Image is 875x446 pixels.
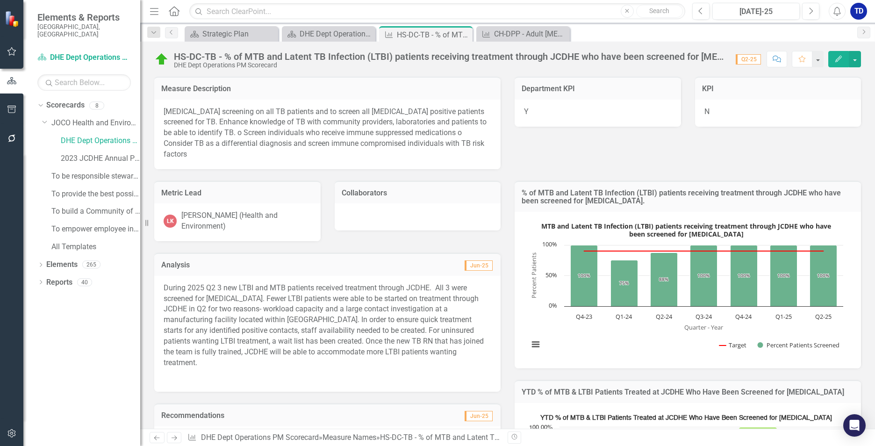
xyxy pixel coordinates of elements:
a: Scorecards [46,100,85,111]
img: On Target [154,52,169,67]
text: Q4-24 [735,312,752,321]
div: MTB and Latent TB Infection (LTBI) patients receiving treatment through JCDHE who have been scree... [524,219,852,359]
path: Q1-24, 75. Percent Patients Screened. [611,260,638,307]
p: During 2025 Q2 3 new LTBI and MTB patients received treatment through JCDHE. All 3 were screened ... [164,283,491,370]
input: Search Below... [37,74,131,91]
h3: Department KPI [522,85,674,93]
a: To build a Community of Choice where people want to live and work​ [51,206,140,217]
g: Percent Patients Screened, series 2 of 2. Bar series with 7 bars. [571,245,837,307]
text: Quarter - Year [684,323,724,331]
text: Q2-25 [815,312,832,321]
button: [DATE]-25 [712,3,800,20]
small: [GEOGRAPHIC_DATA], [GEOGRAPHIC_DATA] [37,23,131,38]
span: Elements & Reports [37,12,131,23]
h3: Measure Description [161,85,494,93]
text: 100% [738,272,750,279]
div: DHE Dept Operations PM Scorecard [300,28,373,40]
span: Search [649,7,669,14]
input: Search ClearPoint... [189,3,685,20]
span: Jun-25 [465,411,493,421]
a: To empower employee innovation and productivity [51,224,140,235]
span: Jun-25 [465,260,493,271]
text: 0% [549,301,557,309]
h3: Metric Lead [161,189,314,197]
div: 8 [89,101,104,109]
h3: YTD % of MTB & LTBI Patients Treated at JCDHE Who Have Been Screened for [MEDICAL_DATA] [522,388,854,396]
div: [PERSON_NAME] (Health and Environment) [181,210,311,232]
text: 100% [777,272,789,279]
text: Q3-24 [696,312,712,321]
text: 75% [619,280,629,286]
path: Q2-24, 87.5. Percent Patients Screened. [651,253,678,307]
span: Q2-25 [736,54,761,65]
a: 2023 JCDHE Annual Plan Scorecard [61,153,140,164]
h3: Analysis [161,261,326,269]
img: ClearPoint Strategy [5,10,22,27]
text: Q2-24 [656,312,673,321]
text: 100% [817,272,829,279]
div: [DATE]-25 [716,6,796,17]
div: HS-DC-TB - % of MTB and Latent TB Infection (LTBI) patients receiving treatment through JCDHE who... [380,433,852,442]
text: 100% [578,272,590,279]
text: 100% [697,272,710,279]
a: CH-DPP - Adult [MEDICAL_DATA] Rate in [GEOGRAPHIC_DATA] [479,28,567,40]
path: Q4-23, 100. Percent Patients Screened. [571,245,598,307]
h3: Collaborators [342,189,494,197]
text: Q4-23 [576,312,592,321]
div: Open Intercom Messenger [843,414,866,437]
text: 50% [545,271,557,279]
a: Strategic Plan [187,28,276,40]
div: 265 [82,261,100,269]
button: View chart menu, MTB and Latent TB Infection (LTBI) patients receiving treatment through JCDHE wh... [529,338,542,351]
a: DHE Dept Operations PM Scorecard [284,28,373,40]
text: Q1-25 [775,312,792,321]
span: Y [524,107,529,116]
svg: Interactive chart [524,219,848,359]
div: LK [164,215,177,228]
a: To be responsible stewards of taxpayers' money​ [51,171,140,182]
text: Percent Patients [530,253,538,299]
path: Q1-25, 100. Percent Patients Screened. [770,245,797,307]
path: Q4-24, 100. Percent Patients Screened. [731,245,758,307]
button: Show Target [719,341,747,349]
div: CH-DPP - Adult [MEDICAL_DATA] Rate in [GEOGRAPHIC_DATA] [494,28,567,40]
a: DHE Dept Operations PM Scorecard [201,433,319,442]
div: » » [187,432,501,443]
path: Q3-24, 100. Percent Patients Screened. [690,245,717,307]
text: MTB and Latent TB Infection (LTBI) patients receiving treatment through JCDHE who have been scree... [541,222,831,238]
a: All Templates [51,242,140,252]
div: HS-DC-TB - % of MTB and Latent TB Infection (LTBI) patients receiving treatment through JCDHE who... [174,51,726,62]
a: To provide the best possible mandatory and discretionary services [51,189,140,200]
a: Measure Names [323,433,376,442]
div: 40 [77,278,92,286]
button: Show Percent Patients Screened [758,341,840,349]
span: N [704,107,710,116]
div: DHE Dept Operations PM Scorecard [174,62,726,69]
g: Target, series 1 of 2. Line with 7 data points. [582,249,825,253]
text: YTD % of MTB & LTBI Patients Treated at JCDHE Who Have Been Screened for [MEDICAL_DATA] [540,415,832,422]
button: Search [636,5,683,18]
h3: % of MTB and Latent TB Infection (LTBI) patients receiving treatment through JCDHE who have been ... [522,189,854,205]
h3: Recommendations [161,411,389,420]
div: HS-DC-TB - % of MTB and Latent TB Infection (LTBI) patients receiving treatment through JCDHE who... [397,29,470,41]
span: [MEDICAL_DATA] screening on all TB patients and to screen all [MEDICAL_DATA] positive patients sc... [164,107,487,158]
a: JOCO Health and Environment [51,118,140,129]
a: DHE Dept Operations PM Scorecard [37,52,131,63]
path: Q2-25, 100. Percent Patients Screened. [810,245,837,307]
text: 100.00% [529,424,552,431]
text: 88% [659,276,668,282]
a: Elements [46,259,78,270]
div: Strategic Plan [202,28,276,40]
button: TD [850,3,867,20]
text: 100% [542,240,557,248]
text: Q1-24 [616,312,632,321]
h3: KPI [702,85,854,93]
a: Reports [46,277,72,288]
a: DHE Dept Operations PM Scorecard [61,136,140,146]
